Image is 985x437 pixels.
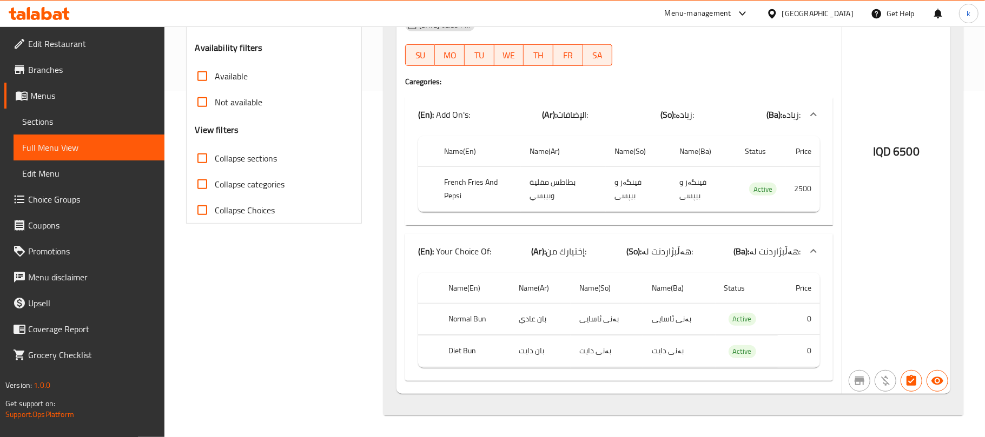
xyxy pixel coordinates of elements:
[875,370,896,392] button: Purchased item
[571,335,643,367] td: بەنى دايت
[28,245,156,258] span: Promotions
[4,342,164,368] a: Grocery Checklist
[893,141,920,162] span: 6500
[558,48,579,63] span: FR
[215,152,277,165] span: Collapse sections
[521,166,606,211] td: بطاطس مقلية وبيبسي
[435,136,521,167] th: Name(En)
[749,243,801,259] span: هەڵبژاردنت لە:
[660,106,676,123] b: (So):
[4,57,164,83] a: Branches
[28,322,156,335] span: Coverage Report
[676,106,694,123] span: زیادە:
[4,264,164,290] a: Menu disclaimer
[587,48,609,63] span: SA
[465,44,494,66] button: TU
[22,167,156,180] span: Edit Menu
[606,136,671,167] th: Name(So)
[778,303,820,335] td: 0
[782,8,854,19] div: [GEOGRAPHIC_DATA]
[785,136,820,167] th: Price
[440,273,511,304] th: Name(En)
[28,348,156,361] span: Grocery Checklist
[736,136,785,167] th: Status
[873,141,891,162] span: IQD
[671,166,736,211] td: فینگەر و بیپسی
[499,48,520,63] span: WE
[531,243,546,259] b: (Ar):
[34,378,50,392] span: 1.0.0
[14,160,164,186] a: Edit Menu
[524,44,553,66] button: TH
[215,70,248,83] span: Available
[28,193,156,206] span: Choice Groups
[543,106,557,123] b: (Ar):
[627,243,642,259] b: (So):
[583,44,613,66] button: SA
[749,183,777,196] span: Active
[606,166,671,211] td: فینگەر و بیپسی
[643,303,716,335] td: بەنى ئاسایی
[4,31,164,57] a: Edit Restaurant
[4,186,164,212] a: Choice Groups
[901,370,922,392] button: Has choices
[967,8,970,19] span: k
[642,243,693,259] span: هەڵبژاردنت لە:
[22,115,156,128] span: Sections
[4,290,164,316] a: Upsell
[5,407,74,421] a: Support.OpsPlatform
[28,63,156,76] span: Branches
[215,204,275,217] span: Collapse Choices
[521,136,606,167] th: Name(Ar)
[494,44,524,66] button: WE
[418,108,470,121] p: Add On's:
[671,136,736,167] th: Name(Ba)
[405,44,435,66] button: SU
[4,212,164,238] a: Coupons
[28,219,156,232] span: Coupons
[418,273,820,368] table: choices table
[405,76,833,87] h4: Caregories:
[28,271,156,284] span: Menu disclaimer
[849,370,870,392] button: Not branch specific item
[195,124,239,136] h3: View filters
[418,243,434,259] b: (En):
[215,96,263,109] span: Not available
[766,106,782,123] b: (Ba):
[557,106,589,123] span: الإضافات:
[405,97,833,132] div: (En): Add On's:(Ar):الإضافات:(So):زیادە:(Ba):زیادە:
[665,7,731,20] div: Menu-management
[22,141,156,154] span: Full Menu View
[410,48,431,63] span: SU
[5,396,55,411] span: Get support on:
[785,166,820,211] td: 2500
[782,106,801,123] span: زیادە:
[4,238,164,264] a: Promotions
[553,44,583,66] button: FR
[510,335,571,367] td: بان دايت
[5,378,32,392] span: Version:
[571,273,643,304] th: Name(So)
[4,83,164,109] a: Menus
[729,313,756,325] span: Active
[729,313,756,326] div: Active
[729,345,756,358] span: Active
[418,245,491,258] p: Your Choice Of:
[716,273,778,304] th: Status
[4,316,164,342] a: Coverage Report
[14,109,164,135] a: Sections
[28,297,156,310] span: Upsell
[510,303,571,335] td: بان عادي
[643,273,716,304] th: Name(Ba)
[440,303,511,335] th: Normal Bun
[418,136,820,212] table: choices table
[215,178,285,191] span: Collapse categories
[30,89,156,102] span: Menus
[440,335,511,367] th: Diet Bun
[405,234,833,268] div: (En): Your Choice Of:(Ar):إختيارك من:(So):هەڵبژاردنت لە:(Ba):هەڵبژاردنت لە:
[778,335,820,367] td: 0
[643,335,716,367] td: بەنى دايت
[28,37,156,50] span: Edit Restaurant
